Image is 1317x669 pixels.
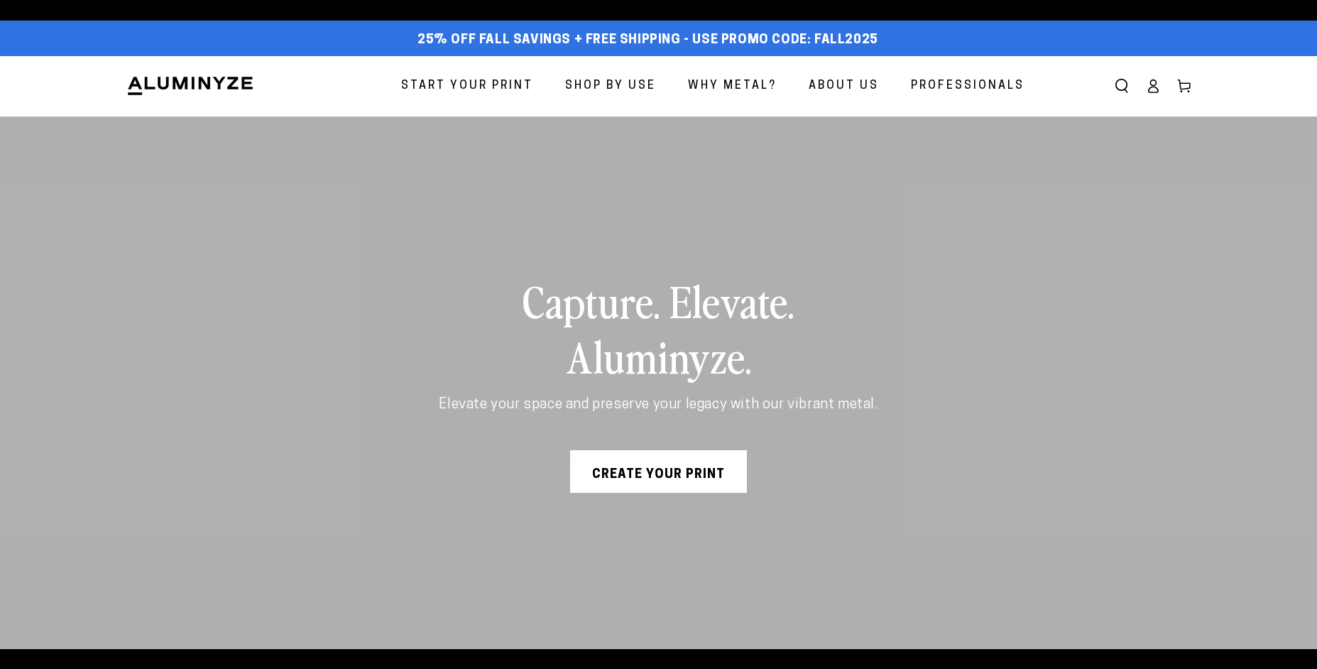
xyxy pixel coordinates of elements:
[126,75,254,97] img: Aluminyze
[688,76,777,97] span: Why Metal?
[1106,70,1137,102] summary: Search our site
[809,76,879,97] span: About Us
[554,67,667,105] a: Shop By Use
[401,76,533,97] span: Start Your Print
[565,76,656,97] span: Shop By Use
[677,67,787,105] a: Why Metal?
[435,273,882,384] h2: Capture. Elevate. Aluminyze.
[417,33,878,48] span: 25% off FALL Savings + Free Shipping - Use Promo Code: FALL2025
[570,450,747,493] a: Create Your Print
[911,76,1024,97] span: Professionals
[900,67,1035,105] a: Professionals
[390,67,544,105] a: Start Your Print
[435,395,882,415] p: Elevate your space and preserve your legacy with our vibrant metal.
[798,67,890,105] a: About Us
